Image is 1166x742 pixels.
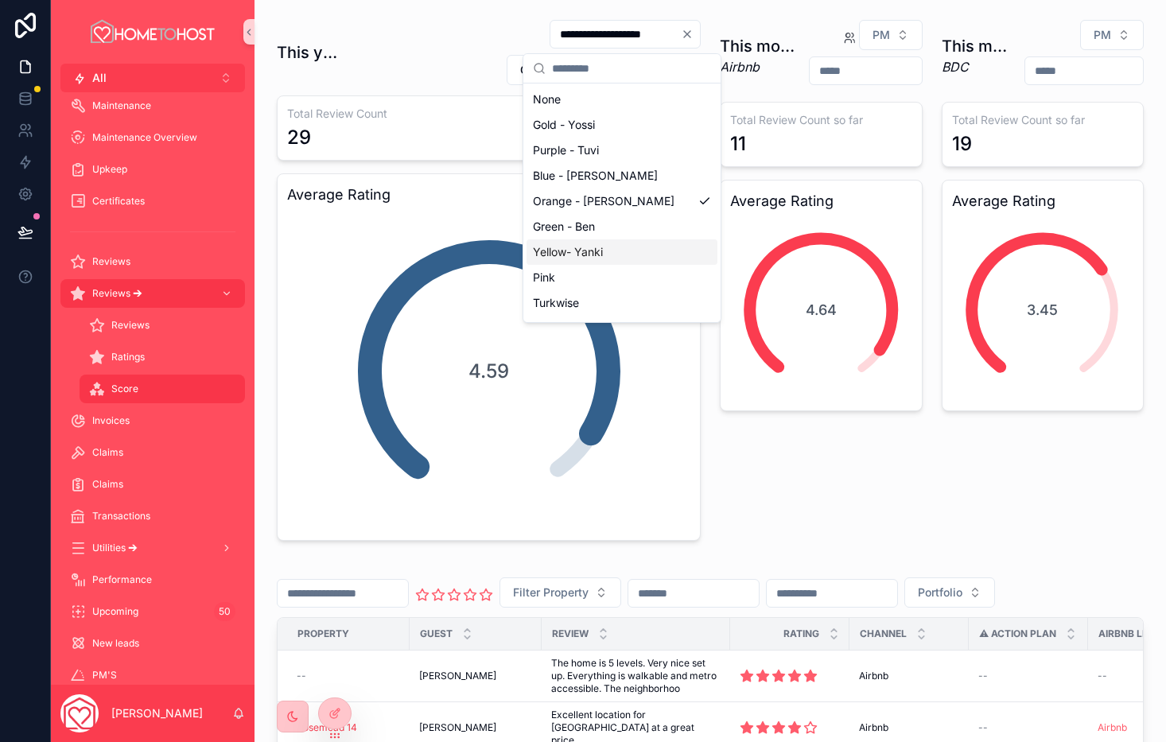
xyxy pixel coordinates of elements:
button: Select Button [1080,20,1144,50]
div: scrollable content [51,92,255,685]
h3: Total Review Count so far [730,112,912,128]
span: Upcoming [92,605,138,618]
span: Reviews 🡪 [92,287,142,300]
div: Yellow- Yanki [527,239,717,265]
a: [PERSON_NAME] [419,670,532,682]
a: -- [297,670,400,682]
button: Select Button [499,577,621,608]
a: Upkeep [60,155,245,184]
h1: This year [277,41,346,64]
a: Airbnb [859,670,959,682]
span: Invoices [92,414,130,427]
h3: Average Rating [730,190,912,212]
a: Maintenance Overview [60,123,245,152]
h1: This month BDC [942,35,1012,57]
div: Turkwise [527,290,717,316]
span: Portfolio [918,585,962,600]
span: Review [552,627,589,640]
a: Reviews [60,247,245,276]
span: Reviews [92,255,130,268]
span: [PERSON_NAME] [419,670,496,682]
a: -- [978,721,1079,734]
a: Utilities 🡪 [60,534,245,562]
span: Ratings [111,351,145,363]
span: Rating [783,627,819,640]
a: Upcoming50 [60,597,245,626]
div: 29 [287,125,311,150]
span: Filter Property [513,585,589,600]
span: -- [1098,670,1107,682]
span: -- [297,670,306,682]
span: Transactions [92,510,150,523]
span: [PERSON_NAME] [419,721,496,734]
span: PM [873,27,890,43]
span: Claims [92,478,123,491]
a: Reviews [80,311,245,340]
a: Certificates [60,187,245,216]
a: Invoices [60,406,245,435]
button: Select Button [507,55,694,85]
a: Claims [60,470,245,499]
a: Performance [60,565,245,594]
em: Airbnb [720,57,796,76]
a: New leads [60,629,245,658]
span: 4.59 [468,359,509,384]
button: Select Button [904,577,995,608]
span: ⚠ Action plan [979,627,1056,640]
a: Claims [60,438,245,467]
span: Airbnb Link [1098,627,1159,640]
span: Orange - [PERSON_NAME] [520,62,662,78]
span: Upkeep [92,163,127,176]
span: Reviews [111,319,150,332]
a: Reviews 🡪 [60,279,245,308]
span: Airbnb [859,721,888,734]
span: Claims [92,446,123,459]
span: -- [978,721,988,734]
span: Maintenance Overview [92,131,197,144]
h3: Total Review Count [287,106,690,122]
div: Blue - [PERSON_NAME] [527,163,717,188]
span: Performance [92,573,152,586]
a: Airbnb [1098,721,1127,733]
button: Select Button [60,64,245,92]
h1: This month (Airbnb) [720,35,796,57]
div: Green - Ben [527,214,717,239]
a: -- [978,670,1079,682]
span: Airbnb [859,670,888,682]
span: PM'S [92,669,117,682]
div: 50 [214,602,235,621]
span: Utilities 🡪 [92,542,138,554]
div: Pink [527,265,717,290]
span: Maintenance [92,99,151,112]
span: PM [1094,27,1111,43]
img: App logo [88,19,217,45]
span: Guest [420,627,453,640]
h3: Total Review Count so far [952,112,1134,128]
em: BDC [942,57,1012,76]
button: Clear [681,28,700,41]
h3: Average Rating [287,184,690,206]
a: Score [80,375,245,403]
div: 19 [952,131,972,157]
a: [PERSON_NAME] [419,721,532,734]
a: Transactions [60,502,245,530]
span: Channel [860,627,907,640]
div: None [527,87,717,112]
div: Suggestions [523,84,721,322]
div: Purple - Tuvi [527,138,717,163]
span: -- [978,670,988,682]
a: Airbnb [859,721,959,734]
div: Gold - Yossi [527,112,717,138]
span: 4.64 [806,299,837,321]
span: All [92,70,107,86]
h3: Average Rating [952,190,1134,212]
div: [PERSON_NAME] [527,316,717,341]
button: Select Button [859,20,923,50]
div: Orange - [PERSON_NAME] [527,188,717,214]
a: The home is 5 levels. Very nice set up. Everything is walkable and metro accessible. The neighborhoo [551,657,721,695]
span: Score [111,383,138,395]
div: 11 [730,131,746,157]
span: Certificates [92,195,145,208]
span: New leads [92,637,139,650]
